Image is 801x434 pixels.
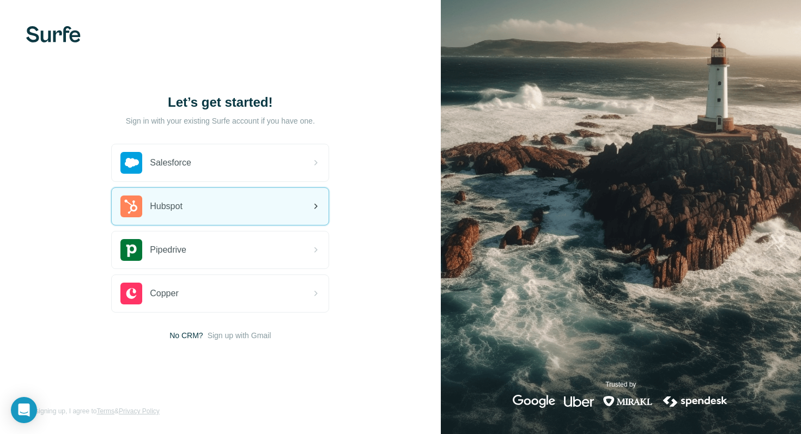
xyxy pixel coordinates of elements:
a: Terms [96,407,114,415]
span: No CRM? [169,330,203,341]
h1: Let’s get started! [111,94,329,111]
div: Ouvrir le Messenger Intercom [11,397,37,423]
span: By signing up, I agree to & [26,406,160,416]
img: Surfe's logo [26,26,81,42]
img: uber's logo [564,395,594,408]
img: pipedrive's logo [120,239,142,261]
a: Privacy Policy [119,407,160,415]
p: Trusted by [605,380,636,389]
span: Salesforce [150,156,191,169]
img: hubspot's logo [120,195,142,217]
img: mirakl's logo [603,395,653,408]
img: google's logo [513,395,555,408]
img: copper's logo [120,283,142,304]
img: salesforce's logo [120,152,142,174]
span: Hubspot [150,200,183,213]
button: Sign up with Gmail [208,330,271,341]
span: Copper [150,287,178,300]
p: Sign in with your existing Surfe account if you have one. [126,115,315,126]
span: Pipedrive [150,243,186,256]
